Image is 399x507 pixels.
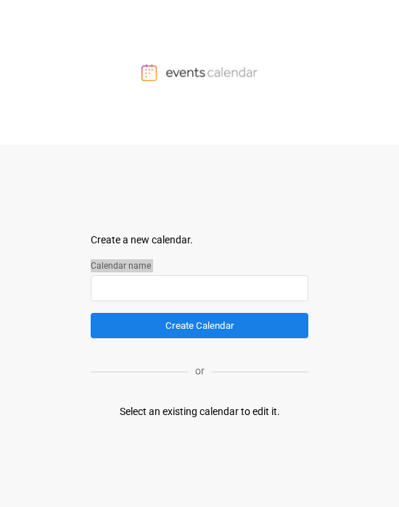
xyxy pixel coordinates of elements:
p: or [188,364,212,379]
label: Calendar name [91,259,308,272]
div: Create a new calendar. [91,232,308,248]
button: Create Calendar [91,313,308,338]
div: Select an existing calendar to edit it. [120,404,280,419]
img: Events Calendar [141,64,258,81]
